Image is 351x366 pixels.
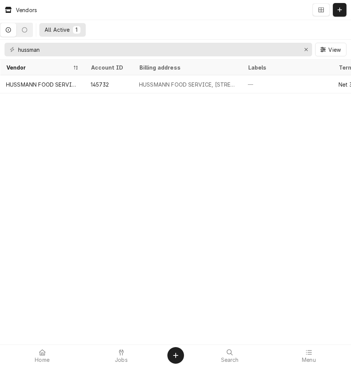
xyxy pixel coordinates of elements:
[191,346,269,364] a: Search
[35,357,49,363] span: Home
[300,43,312,56] button: Erase input
[74,26,79,34] div: 1
[115,357,128,363] span: Jobs
[45,26,70,34] div: All Active
[6,64,71,71] div: Vendor
[221,357,239,363] span: Search
[82,346,160,364] a: Jobs
[139,64,234,71] div: Billing address
[315,43,346,56] button: View
[167,347,184,364] button: Create Object
[327,46,342,54] span: View
[91,64,125,71] div: Account ID
[3,346,81,364] a: Home
[139,81,236,88] div: HUSSMANN FOOD SERVICE, [STREET_ADDRESS]
[248,64,326,71] div: Labels
[242,75,332,93] div: —
[6,81,79,88] div: HUSSMANN FOOD SERVICE
[270,346,348,364] a: Menu
[91,81,109,88] div: 145732
[302,357,316,363] span: Menu
[18,43,298,56] input: Keyword search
